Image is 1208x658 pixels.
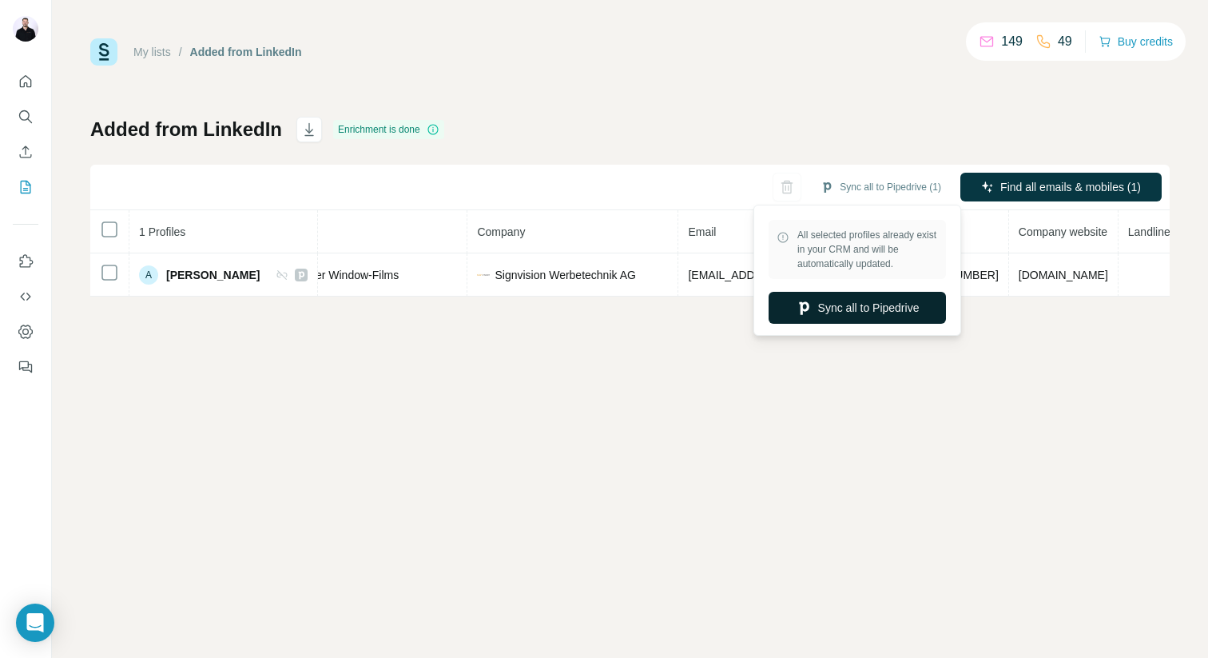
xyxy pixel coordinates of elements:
span: Email [688,225,716,238]
span: Landline [1128,225,1170,238]
span: Projektleiter Window-Films [266,269,399,281]
button: Search [13,102,38,131]
button: My lists [13,173,38,201]
button: Dashboard [13,317,38,346]
a: My lists [133,46,171,58]
span: Signvision Werbetechnik AG [495,267,635,283]
p: 149 [1001,32,1023,51]
span: [DOMAIN_NAME] [1019,269,1108,281]
span: Find all emails & mobiles (1) [1000,179,1141,195]
p: 49 [1058,32,1072,51]
img: Avatar [13,16,38,42]
button: Use Surfe API [13,282,38,311]
button: Sync all to Pipedrive (1) [809,175,952,199]
button: Enrich CSV [13,138,38,166]
button: Find all emails & mobiles (1) [960,173,1162,201]
span: [EMAIL_ADDRESS][DOMAIN_NAME] [688,269,877,281]
div: Open Intercom Messenger [16,604,54,642]
img: Surfe Logo [90,38,117,66]
div: Enrichment is done [333,120,444,139]
div: A [139,265,158,285]
span: 1 Profiles [139,225,185,238]
img: company-logo [477,269,490,281]
button: Quick start [13,67,38,96]
span: All selected profiles already exist in your CRM and will be automatically updated. [797,228,938,271]
div: Added from LinkedIn [190,44,302,60]
button: Sync all to Pipedrive [769,292,946,324]
span: Company [477,225,525,238]
button: Buy credits [1099,30,1173,53]
span: [PERSON_NAME] [166,267,260,283]
button: Feedback [13,353,38,381]
button: Use Surfe on LinkedIn [13,247,38,276]
li: / [179,44,182,60]
h1: Added from LinkedIn [90,117,282,142]
span: Company website [1019,225,1107,238]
